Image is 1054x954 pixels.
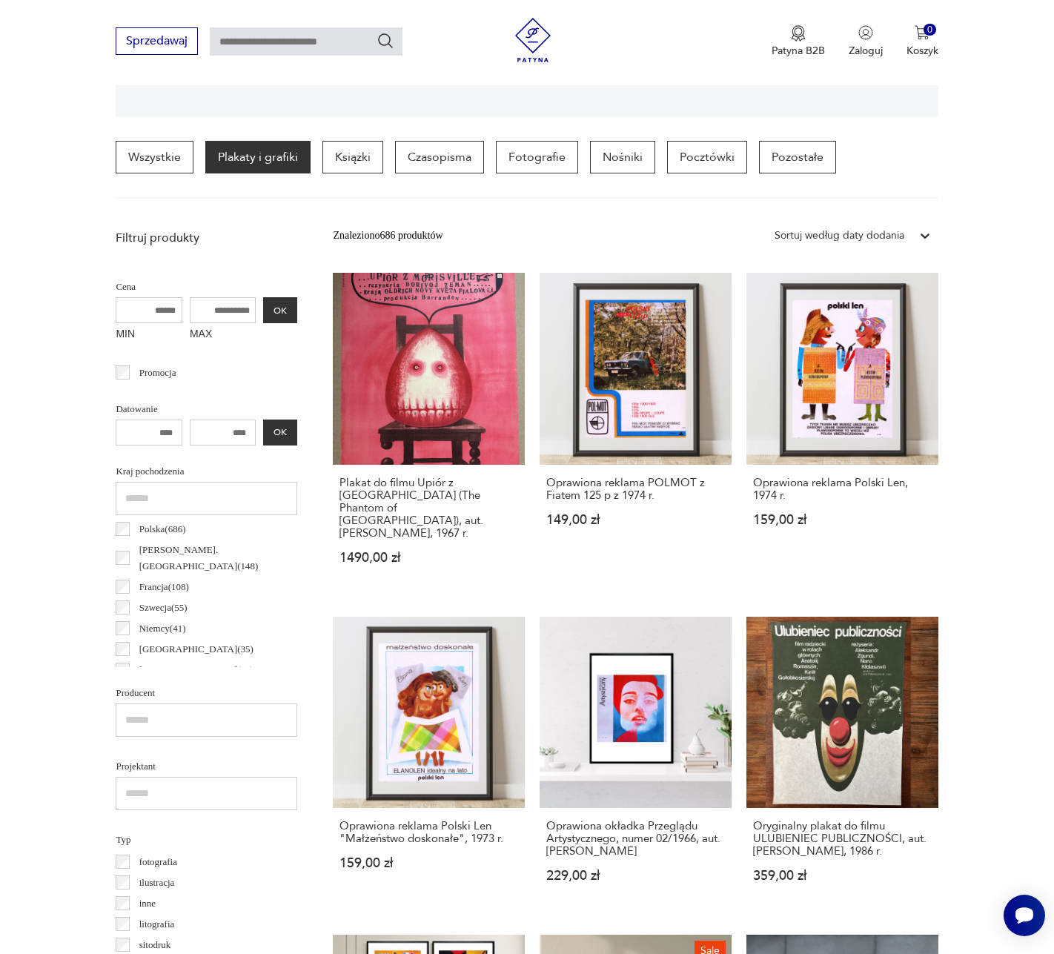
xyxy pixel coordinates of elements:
[775,228,904,244] div: Sortuj według daty dodania
[116,463,297,480] p: Kraj pochodzenia
[139,662,253,678] p: [GEOGRAPHIC_DATA] ( 27 )
[263,420,297,445] button: OK
[139,895,156,912] p: inne
[746,617,938,912] a: Oryginalny plakat do filmu ULUBIENIEC PUBLICZNOŚCI, aut. Jakub Erol, 1986 r.Oryginalny plakat do ...
[924,24,936,36] div: 0
[1004,895,1045,936] iframe: Smartsupp widget button
[395,141,484,173] a: Czasopisma
[116,758,297,775] p: Projektant
[116,141,193,173] a: Wszystkie
[546,869,725,882] p: 229,00 zł
[339,551,518,564] p: 1490,00 zł
[858,25,873,40] img: Ikonka użytkownika
[511,18,555,62] img: Patyna - sklep z meblami i dekoracjami vintage
[139,937,171,953] p: sitodruk
[116,37,198,47] a: Sprzedawaj
[772,25,825,58] button: Patyna B2B
[772,25,825,58] a: Ikona medaluPatyna B2B
[540,617,732,912] a: Oprawiona okładka Przeglądu Artystycznego, numer 02/1966, aut. Lucjan MianowskiOprawiona okładka ...
[906,25,938,58] button: 0Koszyk
[139,579,189,595] p: Francja ( 108 )
[205,141,311,173] a: Plakaty i grafiki
[333,617,525,912] a: Oprawiona reklama Polski Len "Małżeństwo doskonałe", 1973 r.Oprawiona reklama Polski Len "Małżeńs...
[116,685,297,701] p: Producent
[546,477,725,502] h3: Oprawiona reklama POLMOT z Fiatem 125 p z 1974 r.
[339,820,518,845] h3: Oprawiona reklama Polski Len "Małżeństwo doskonałe", 1973 r.
[139,542,298,574] p: [PERSON_NAME]. [GEOGRAPHIC_DATA] ( 148 )
[139,875,175,891] p: ilustracja
[116,230,297,246] p: Filtruj produkty
[540,273,732,593] a: Oprawiona reklama POLMOT z Fiatem 125 p z 1974 r.Oprawiona reklama POLMOT z Fiatem 125 p z 1974 r...
[139,641,253,657] p: [GEOGRAPHIC_DATA] ( 35 )
[333,228,443,244] div: Znaleziono 686 produktów
[139,620,186,637] p: Niemcy ( 41 )
[139,600,188,616] p: Szwecja ( 55 )
[496,141,578,173] a: Fotografie
[746,273,938,593] a: Oprawiona reklama Polski Len, 1974 r.Oprawiona reklama Polski Len, 1974 r.159,00 zł
[263,297,297,323] button: OK
[906,44,938,58] p: Koszyk
[116,323,182,347] label: MIN
[139,916,175,933] p: litografia
[849,44,883,58] p: Zaloguj
[849,25,883,58] button: Zaloguj
[139,854,177,870] p: fotografia
[546,820,725,858] h3: Oprawiona okładka Przeglądu Artystycznego, numer 02/1966, aut. [PERSON_NAME]
[190,323,256,347] label: MAX
[333,273,525,593] a: Plakat do filmu Upiór z Morisville (The Phantom of Morisville), aut. Franciszek Starowieyski, 196...
[116,832,297,848] p: Typ
[791,25,806,42] img: Ikona medalu
[772,44,825,58] p: Patyna B2B
[339,477,518,540] h3: Plakat do filmu Upiór z [GEOGRAPHIC_DATA] (The Phantom of [GEOGRAPHIC_DATA]), aut. [PERSON_NAME],...
[116,401,297,417] p: Datowanie
[377,32,394,50] button: Szukaj
[753,820,932,858] h3: Oryginalny plakat do filmu ULUBIENIEC PUBLICZNOŚCI, aut. [PERSON_NAME], 1986 r.
[339,857,518,869] p: 159,00 zł
[116,27,198,55] button: Sprzedawaj
[915,25,929,40] img: Ikona koszyka
[546,514,725,526] p: 149,00 zł
[753,477,932,502] h3: Oprawiona reklama Polski Len, 1974 r.
[759,141,836,173] a: Pozostałe
[139,365,176,381] p: Promocja
[322,141,383,173] a: Książki
[667,141,747,173] a: Pocztówki
[116,279,297,295] p: Cena
[753,869,932,882] p: 359,00 zł
[590,141,655,173] a: Nośniki
[753,514,932,526] p: 159,00 zł
[139,521,186,537] p: Polska ( 686 )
